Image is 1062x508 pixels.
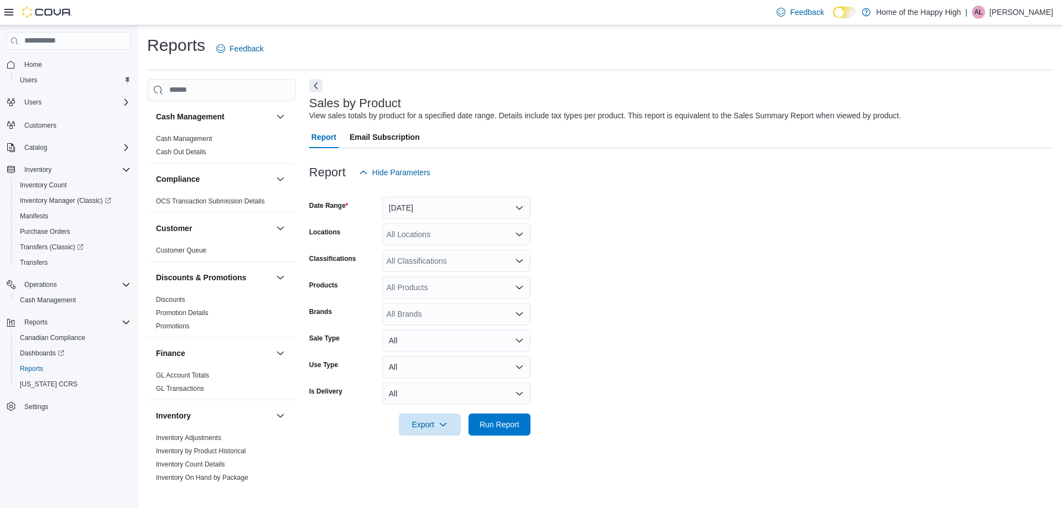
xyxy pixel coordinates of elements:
span: Transfers (Classic) [15,240,131,254]
button: Catalog [20,141,51,154]
h3: Inventory [156,410,191,421]
h3: Compliance [156,174,200,185]
input: Dark Mode [833,7,856,18]
span: Run Report [480,419,519,430]
div: Adam Lamoureux [972,6,985,19]
span: Dashboards [20,349,64,358]
span: Home [20,57,131,71]
a: Dashboards [15,347,69,360]
span: Canadian Compliance [15,331,131,344]
span: Promotion Details [156,308,209,317]
label: Classifications [309,254,356,263]
span: Transfers [20,258,48,267]
a: Inventory Manager (Classic) [15,194,116,207]
p: | [965,6,967,19]
span: Settings [24,402,48,411]
button: Canadian Compliance [11,330,135,345]
p: [PERSON_NAME] [990,6,1053,19]
span: Home [24,60,42,69]
h3: Cash Management [156,111,225,122]
a: Inventory Count [15,179,71,192]
span: Inventory Adjustments [156,433,221,442]
nav: Complex example [7,52,131,443]
span: Purchase Orders [15,225,131,238]
button: Users [2,95,135,110]
button: Cash Management [11,292,135,308]
span: Inventory Manager (Classic) [20,196,111,205]
span: Manifests [20,212,48,221]
span: Reports [15,362,131,375]
span: Users [15,74,131,87]
span: Catalog [20,141,131,154]
span: Inventory Manager (Classic) [15,194,131,207]
a: Customer Queue [156,247,206,254]
span: Cash Management [20,296,76,305]
div: Finance [147,369,296,400]
a: Customers [20,119,61,132]
a: Inventory Count Details [156,460,225,468]
button: Manifests [11,208,135,224]
a: Settings [20,400,53,413]
a: Inventory Adjustments [156,434,221,442]
button: Inventory [156,410,272,421]
label: Locations [309,228,341,237]
button: Operations [20,278,61,291]
button: All [382,329,530,352]
span: Dashboards [15,347,131,360]
span: Inventory [24,165,51,174]
label: Is Delivery [309,387,342,396]
span: Feedback [230,43,263,54]
div: Cash Management [147,132,296,163]
a: Cash Management [15,294,80,307]
a: Reports [15,362,48,375]
button: Compliance [274,172,287,186]
a: Transfers (Classic) [11,239,135,255]
span: Users [20,76,37,85]
span: Users [20,96,131,109]
span: Settings [20,400,131,413]
h3: Finance [156,348,185,359]
span: Catalog [24,143,47,152]
button: Purchase Orders [11,224,135,239]
span: Cash Out Details [156,148,206,156]
button: [DATE] [382,197,530,219]
button: Customers [2,117,135,133]
button: Customer [274,222,287,235]
span: Promotions [156,322,190,331]
a: Manifests [15,210,53,223]
label: Brands [309,307,332,316]
div: Customer [147,244,296,261]
a: Home [20,58,46,71]
img: Cova [22,7,72,18]
button: All [382,383,530,405]
button: Reports [2,315,135,330]
span: Cash Management [15,294,131,307]
span: Reports [24,318,48,327]
span: Reports [20,364,43,373]
a: Purchase Orders [15,225,75,238]
button: Catalog [2,140,135,155]
button: Users [11,72,135,88]
button: Open list of options [515,283,524,292]
span: GL Account Totals [156,371,209,380]
span: Export [405,413,454,436]
div: Compliance [147,195,296,212]
button: Inventory [274,409,287,422]
span: AL [975,6,983,19]
a: Promotions [156,322,190,330]
button: Transfers [11,255,135,270]
button: Compliance [156,174,272,185]
button: Operations [2,277,135,292]
span: Reports [20,316,131,329]
a: OCS Transaction Submission Details [156,197,265,205]
p: Home of the Happy High [876,6,961,19]
button: Hide Parameters [355,161,435,184]
button: Discounts & Promotions [156,272,272,283]
a: Feedback [772,1,828,23]
button: Reports [20,316,52,329]
h3: Sales by Product [309,97,401,110]
span: Inventory Count Details [156,460,225,469]
button: Cash Management [274,110,287,123]
a: GL Account Totals [156,371,209,379]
